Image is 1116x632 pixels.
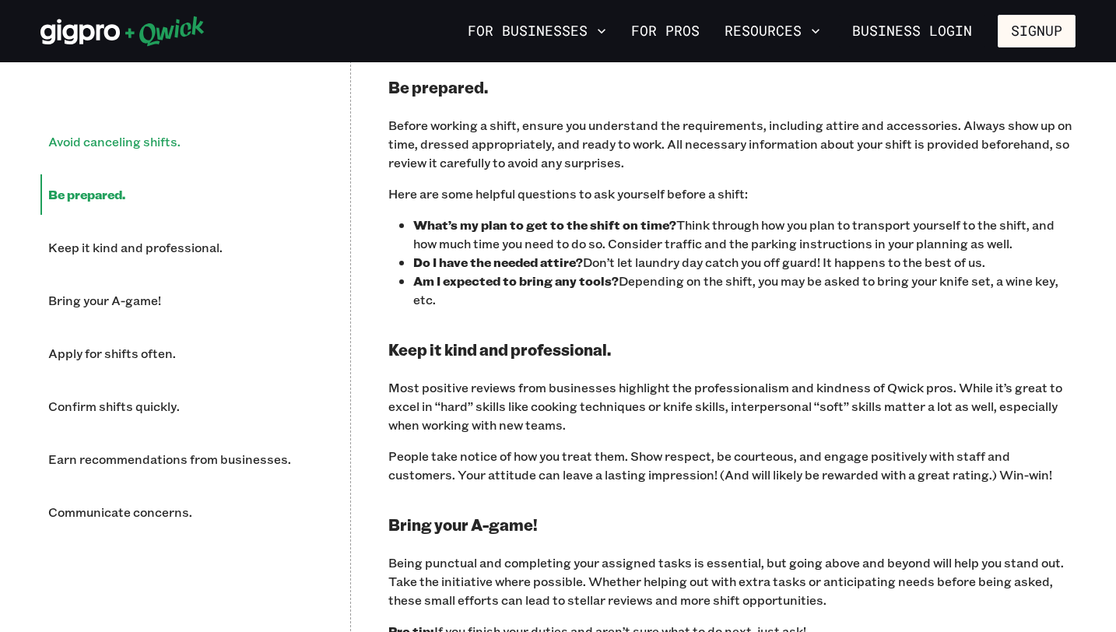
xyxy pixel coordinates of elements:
p: People take notice of how you treat them. Show respect, be courteous, and engage positively with ... [388,447,1076,484]
button: Signup [998,15,1076,47]
b: Be prepared. [388,77,488,97]
iframe: Netlify Drawer [254,595,862,632]
li: Bring your A-game! [40,280,313,321]
p: Most positive reviews from businesses highlight the professionalism and kindness of Qwick pros. W... [388,378,1076,434]
li: Keep it kind and professional. [40,227,313,268]
li: Avoid canceling shifts. [40,121,313,162]
p: Here are some helpful questions to ask yourself before a shift: [388,184,1076,203]
li: Apply for shifts often. [40,333,313,374]
p: Think through how you plan to transport yourself to the shift, and how much time you need to do s... [413,216,1076,253]
p: Being punctual and completing your assigned tasks is essential, but going above and beyond will h... [388,553,1076,609]
b: Do I have the needed attire? [413,254,583,270]
b: Am I expected to bring any tools? [413,272,619,289]
p: Depending on the shift, you may be asked to bring your knife set, a wine key, etc. [413,272,1076,309]
li: Confirm shifts quickly. [40,386,313,427]
p: Don’t let laundry day catch you off guard! It happens to the best of us. [413,253,1076,272]
button: For Businesses [461,18,612,44]
a: For Pros [625,18,706,44]
li: Earn recommendations from businesses. [40,439,313,479]
li: Communicate concerns. [40,492,313,532]
button: Resources [718,18,826,44]
b: Keep it kind and professional. [388,339,611,360]
li: Be prepared. [40,174,313,215]
b: Bring your A-game! [388,514,538,535]
a: Business Login [839,15,985,47]
p: Before working a shift, ensure you understand the requirements, including attire and accessories.... [388,116,1076,172]
b: What’s my plan to get to the shift on time? [413,216,676,233]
